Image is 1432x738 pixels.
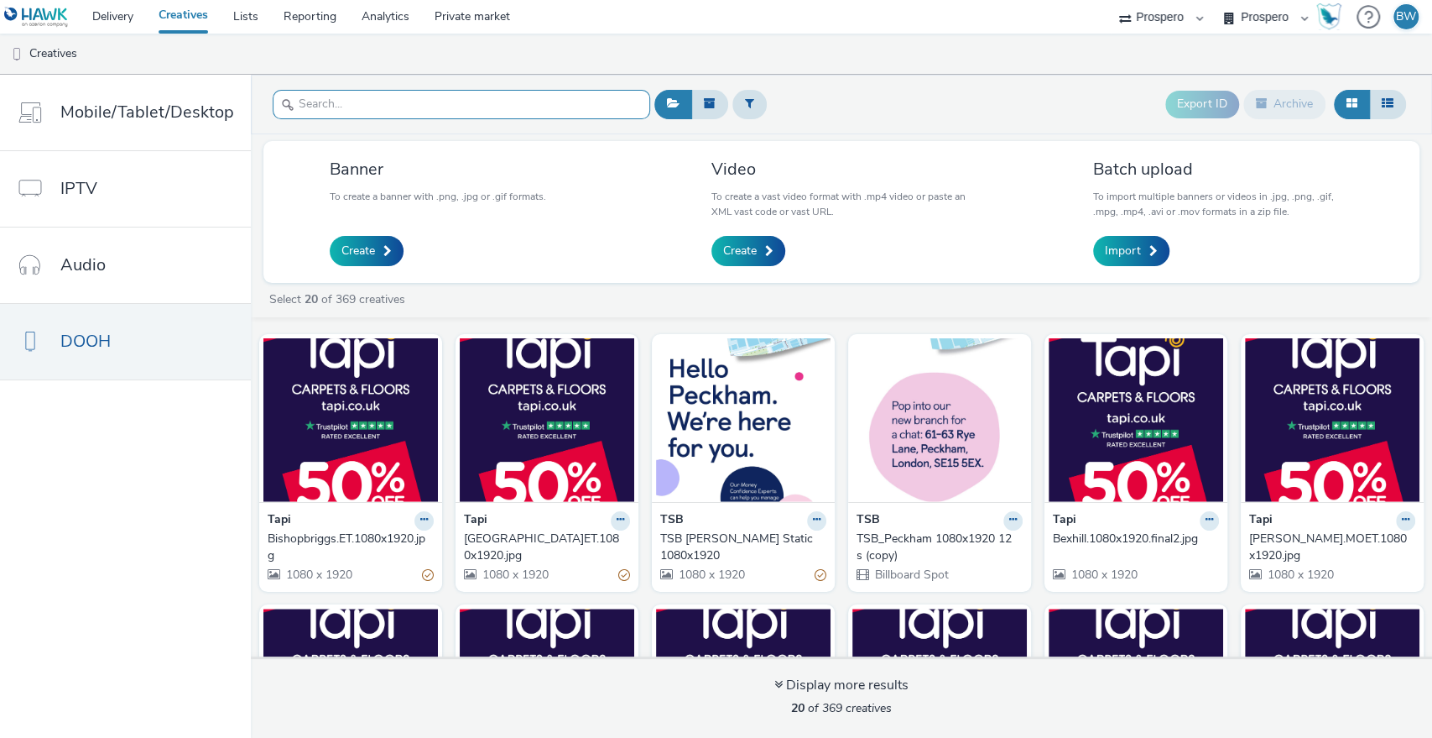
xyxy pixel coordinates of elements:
span: Billboard Spot [873,567,949,583]
span: IPTV [60,176,97,201]
strong: TSB [660,511,684,531]
span: of 369 creatives [791,700,892,716]
strong: Tapi [1053,511,1076,531]
button: Archive [1243,90,1325,118]
h3: Banner [330,158,546,181]
div: [PERSON_NAME].MOET.1080x1920.jpg [1249,531,1409,565]
button: Grid [1334,90,1370,118]
a: Bexhill.1080x1920.final2.jpg [1053,531,1219,547]
span: 1080 x 1920 [284,567,352,583]
input: Search... [273,90,650,119]
strong: 20 [305,291,318,307]
a: TSB_Peckham 1080x1920 12s (copy) [857,531,1023,565]
a: Bishopbriggs.ET.1080x1920.jpg [268,531,434,565]
a: Create [330,236,404,266]
img: TSB_Peckham 1080x1920 12s (copy) visual [852,338,1027,502]
strong: Tapi [268,511,291,531]
img: Barrow.MOET.1080x1920.jpg visual [1245,338,1419,502]
img: Bishopbriggs.ET.1080x1920.jpg visual [263,338,438,502]
span: Import [1105,243,1141,259]
p: To create a vast video format with .mp4 video or paste an XML vast code or vast URL. [711,189,971,219]
span: Create [723,243,757,259]
a: [PERSON_NAME].MOET.1080x1920.jpg [1249,531,1415,565]
a: Create [711,236,785,266]
div: Partially valid [422,566,434,584]
div: Bexhill.1080x1920.final2.jpg [1053,531,1212,547]
a: Select of 369 creatives [268,291,412,307]
span: DOOH [60,329,111,353]
strong: TSB [857,511,880,531]
strong: Tapi [1249,511,1273,531]
div: Display more results [774,676,909,695]
img: dooh [8,46,25,63]
div: Partially valid [815,566,826,584]
img: Hawk Academy [1316,3,1341,30]
p: To create a banner with .png, .jpg or .gif formats. [330,189,546,204]
span: Mobile/Tablet/Desktop [60,100,234,124]
div: Partially valid [618,566,630,584]
span: 1080 x 1920 [1266,567,1334,583]
span: 1080 x 1920 [481,567,549,583]
img: undefined Logo [4,7,69,28]
span: Create [341,243,375,259]
div: TSB [PERSON_NAME] Static 1080x1920 [660,531,820,565]
span: 1080 x 1920 [677,567,745,583]
img: TSB Peckham Static 1080x1920 visual [656,338,831,502]
img: Manchester.ET.1080x1920.jpg visual [460,338,634,502]
h3: Batch upload [1093,158,1353,181]
a: [GEOGRAPHIC_DATA]ET.1080x1920.jpg [464,531,630,565]
div: Bishopbriggs.ET.1080x1920.jpg [268,531,427,565]
span: 1080 x 1920 [1070,567,1138,583]
a: TSB [PERSON_NAME] Static 1080x1920 [660,531,826,565]
div: BW [1396,4,1416,29]
p: To import multiple banners or videos in .jpg, .png, .gif, .mpg, .mp4, .avi or .mov formats in a z... [1093,189,1353,219]
strong: 20 [791,700,805,716]
strong: Tapi [464,511,487,531]
h3: Video [711,158,971,181]
a: Import [1093,236,1169,266]
button: Table [1369,90,1406,118]
img: Bexhill.1080x1920.final2.jpg visual [1049,338,1223,502]
a: Hawk Academy [1316,3,1348,30]
div: [GEOGRAPHIC_DATA]ET.1080x1920.jpg [464,531,623,565]
button: Export ID [1165,91,1239,118]
div: TSB_Peckham 1080x1920 12s (copy) [857,531,1016,565]
span: Audio [60,253,106,277]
